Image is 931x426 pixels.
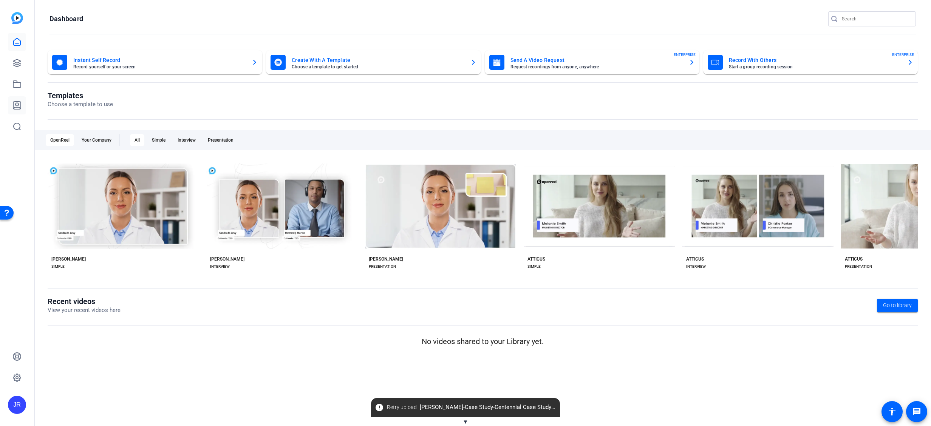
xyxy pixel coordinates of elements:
[49,14,83,23] h1: Dashboard
[51,256,86,262] div: [PERSON_NAME]
[8,396,26,414] div: JR
[883,301,912,309] span: Go to library
[845,264,872,270] div: PRESENTATION
[48,100,113,109] p: Choose a template to use
[686,256,704,262] div: ATTICUS
[11,12,23,24] img: blue-gradient.svg
[48,306,121,315] p: View your recent videos here
[888,407,897,416] mat-icon: accessibility
[510,56,683,65] mat-card-title: Send A Video Request
[369,264,396,270] div: PRESENTATION
[703,50,918,74] button: Record With OthersStart a group recording sessionENTERPRISE
[266,50,481,74] button: Create With A TemplateChoose a template to get started
[292,56,464,65] mat-card-title: Create With A Template
[845,256,863,262] div: ATTICUS
[912,407,921,416] mat-icon: message
[686,264,706,270] div: INTERVIEW
[48,297,121,306] h1: Recent videos
[203,134,238,146] div: Presentation
[173,134,200,146] div: Interview
[292,65,464,69] mat-card-subtitle: Choose a template to get started
[674,52,696,57] span: ENTERPRISE
[842,14,910,23] input: Search
[527,264,541,270] div: SIMPLE
[369,256,403,262] div: [PERSON_NAME]
[387,403,417,411] span: Retry upload
[877,299,918,312] a: Go to library
[48,336,918,347] p: No videos shared to your Library yet.
[46,134,74,146] div: OpenReel
[130,134,144,146] div: All
[73,56,246,65] mat-card-title: Instant Self Record
[485,50,699,74] button: Send A Video RequestRequest recordings from anyone, anywhereENTERPRISE
[527,256,545,262] div: ATTICUS
[510,65,683,69] mat-card-subtitle: Request recordings from anyone, anywhere
[210,264,230,270] div: INTERVIEW
[77,134,116,146] div: Your Company
[48,91,113,100] h1: Templates
[73,65,246,69] mat-card-subtitle: Record yourself or your screen
[51,264,65,270] div: SIMPLE
[371,401,560,414] span: [PERSON_NAME]-Case Study-Centennial Case Study- [PERSON_NAME]-1755706722667-webcam
[147,134,170,146] div: Simple
[729,56,901,65] mat-card-title: Record With Others
[210,256,244,262] div: [PERSON_NAME]
[375,403,384,412] mat-icon: error
[729,65,901,69] mat-card-subtitle: Start a group recording session
[892,52,914,57] span: ENTERPRISE
[463,418,469,425] span: ▼
[48,50,262,74] button: Instant Self RecordRecord yourself or your screen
